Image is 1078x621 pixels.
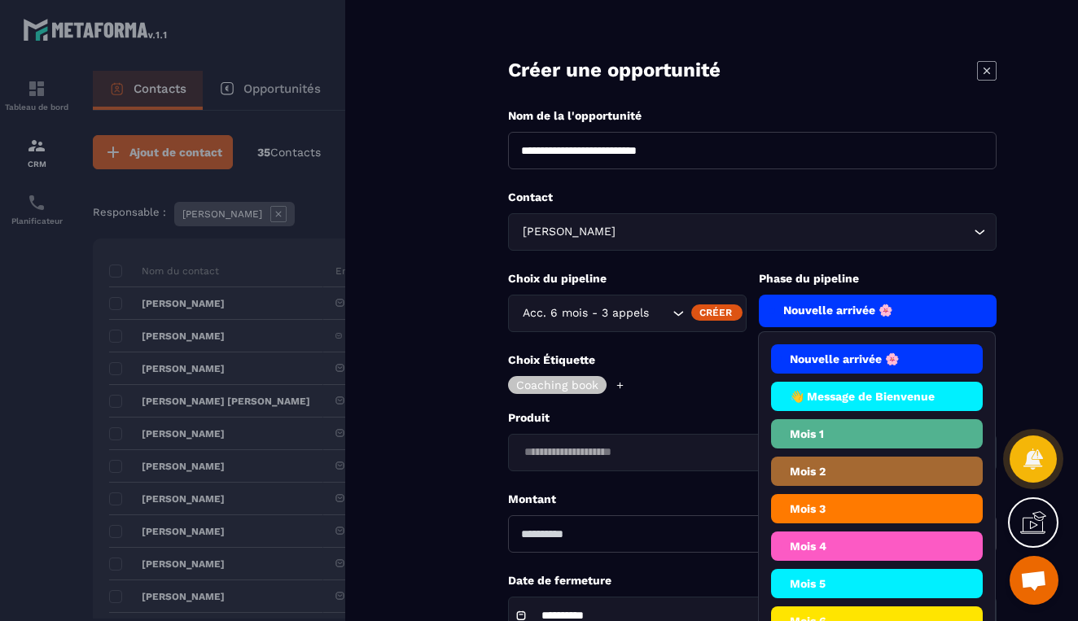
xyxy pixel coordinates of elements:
[508,108,997,124] p: Nom de la l'opportunité
[508,271,747,286] p: Choix du pipeline
[508,492,997,507] p: Montant
[508,295,747,332] div: Search for option
[508,434,997,471] div: Search for option
[508,352,997,368] p: Choix Étiquette
[508,213,997,251] div: Search for option
[508,410,997,426] p: Produit
[691,304,743,321] div: Créer
[508,573,997,588] p: Date de fermeture
[519,223,619,241] span: [PERSON_NAME]
[1010,556,1058,605] a: Ouvrir le chat
[519,444,970,461] input: Search for option
[652,304,668,322] input: Search for option
[619,223,970,241] input: Search for option
[508,190,997,205] p: Contact
[759,271,997,286] p: Phase du pipeline
[508,57,721,84] p: Créer une opportunité
[516,379,598,391] p: Coaching book
[519,304,652,322] span: Acc. 6 mois - 3 appels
